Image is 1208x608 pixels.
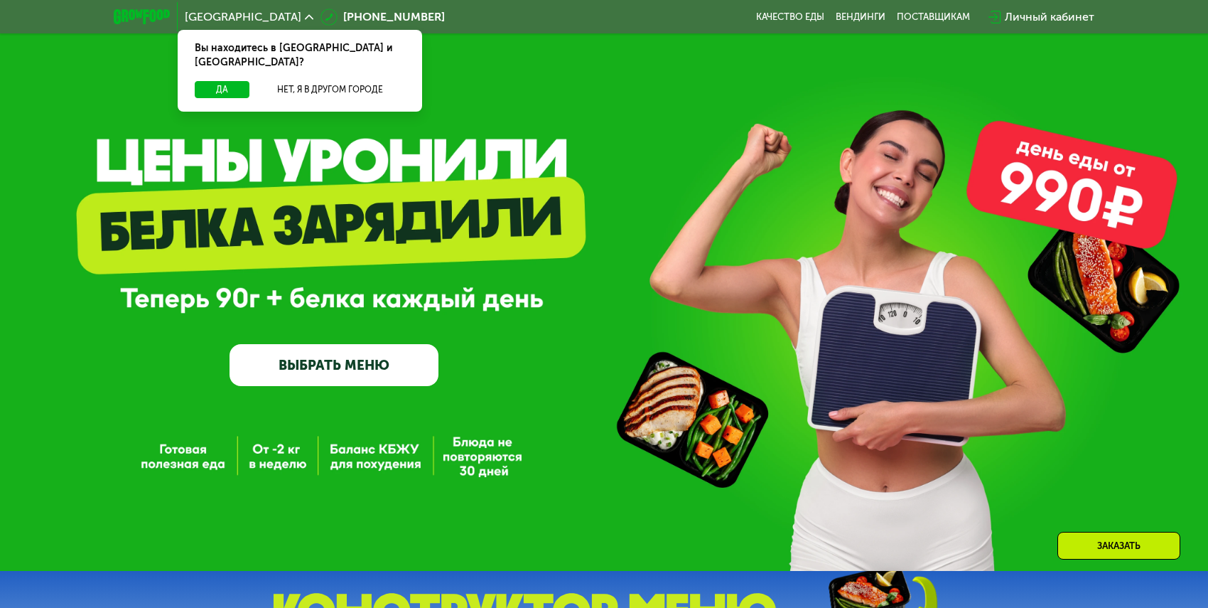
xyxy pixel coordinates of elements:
[756,11,824,23] a: Качество еды
[185,11,301,23] span: [GEOGRAPHIC_DATA]
[836,11,885,23] a: Вендинги
[320,9,445,26] a: [PHONE_NUMBER]
[230,344,438,386] a: ВЫБРАТЬ МЕНЮ
[1005,9,1094,26] div: Личный кабинет
[178,30,422,81] div: Вы находитесь в [GEOGRAPHIC_DATA] и [GEOGRAPHIC_DATA]?
[195,81,249,98] button: Да
[897,11,970,23] div: поставщикам
[1057,532,1180,560] div: Заказать
[255,81,405,98] button: Нет, я в другом городе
